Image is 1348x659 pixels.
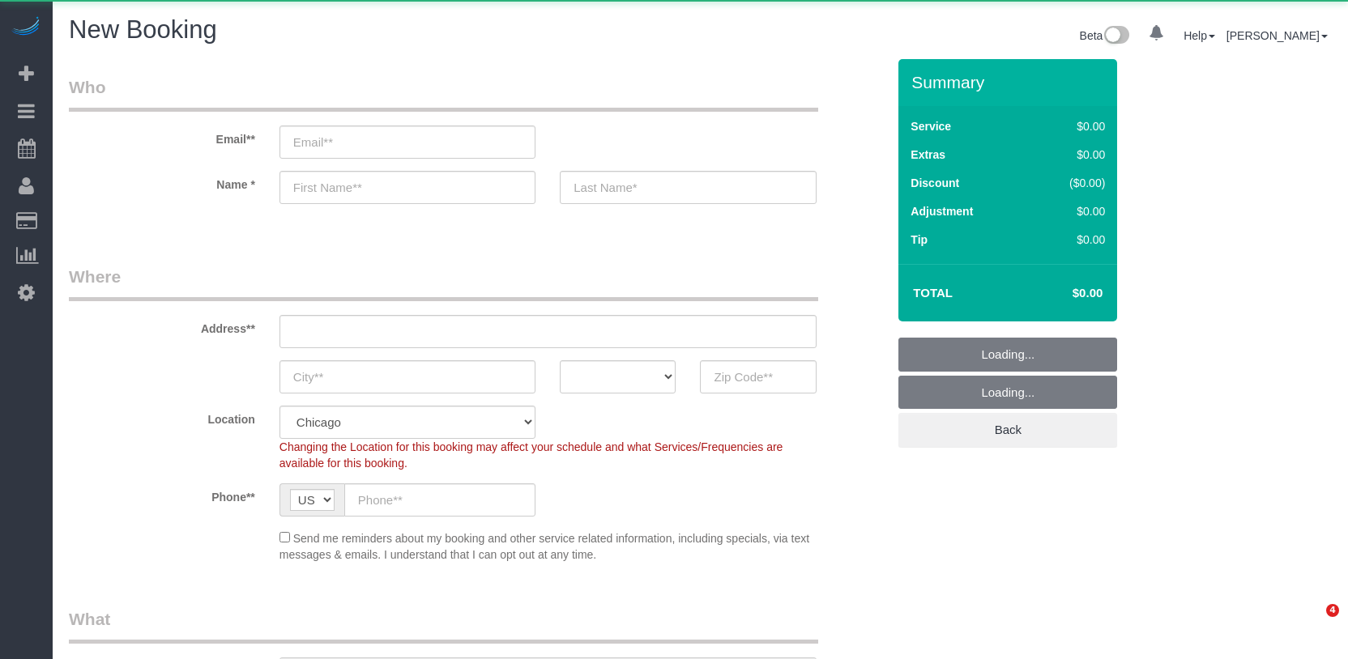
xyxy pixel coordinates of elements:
[1080,29,1130,42] a: Beta
[10,16,42,39] img: Automaid Logo
[279,532,809,561] span: Send me reminders about my booking and other service related information, including specials, via...
[1035,147,1105,163] div: $0.00
[1035,118,1105,134] div: $0.00
[1035,175,1105,191] div: ($0.00)
[1293,604,1332,643] iframe: Intercom live chat
[560,171,816,204] input: Last Name*
[69,265,818,301] legend: Where
[279,171,535,204] input: First Name**
[911,73,1109,91] h3: Summary
[911,147,945,163] label: Extras
[913,286,953,300] strong: Total
[57,171,267,193] label: Name *
[69,607,818,644] legend: What
[898,413,1117,447] a: Back
[1226,29,1328,42] a: [PERSON_NAME]
[911,175,959,191] label: Discount
[69,15,217,44] span: New Booking
[911,203,973,219] label: Adjustment
[1035,232,1105,248] div: $0.00
[1024,287,1103,300] h4: $0.00
[57,406,267,427] label: Location
[1103,26,1129,47] img: New interface
[279,440,783,470] span: Changing the Location for this booking may affect your schedule and what Services/Frequencies are...
[1326,604,1339,617] span: 4
[1184,29,1215,42] a: Help
[911,232,928,248] label: Tip
[1035,203,1105,219] div: $0.00
[700,360,816,393] input: Zip Code**
[911,118,951,134] label: Service
[69,75,818,112] legend: Who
